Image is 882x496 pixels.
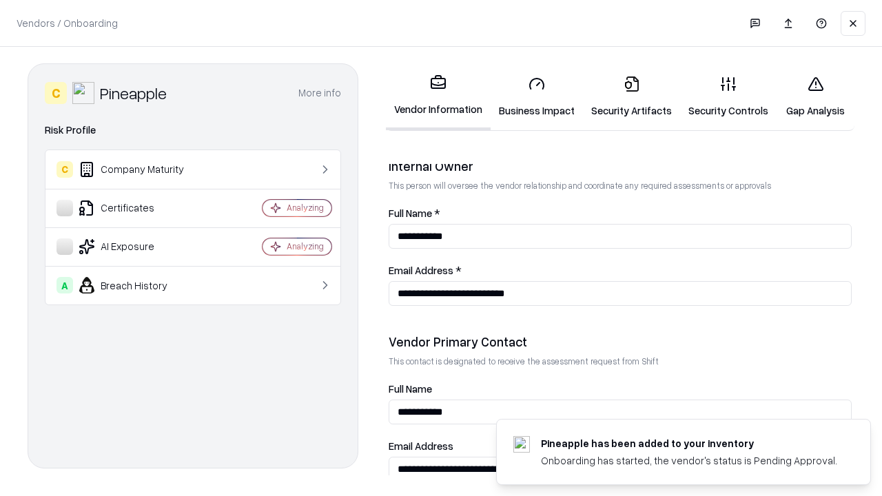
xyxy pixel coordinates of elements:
div: C [45,82,67,104]
a: Vendor Information [386,63,491,130]
label: Full Name * [389,208,852,218]
img: pineappleenergy.com [513,436,530,453]
div: Onboarding has started, the vendor's status is Pending Approval. [541,453,837,468]
div: Pineapple has been added to your inventory [541,436,837,451]
div: Pineapple [100,82,167,104]
div: Company Maturity [57,161,221,178]
a: Gap Analysis [777,65,854,129]
div: Breach History [57,277,221,293]
label: Full Name [389,384,852,394]
div: Analyzing [287,202,324,214]
a: Security Controls [680,65,777,129]
a: Business Impact [491,65,583,129]
label: Email Address * [389,265,852,276]
img: Pineapple [72,82,94,104]
div: Risk Profile [45,122,341,138]
div: Analyzing [287,240,324,252]
p: This person will oversee the vendor relationship and coordinate any required assessments or appro... [389,180,852,192]
p: This contact is designated to receive the assessment request from Shift [389,355,852,367]
p: Vendors / Onboarding [17,16,118,30]
div: AI Exposure [57,238,221,255]
div: C [57,161,73,178]
div: Vendor Primary Contact [389,333,852,350]
div: Internal Owner [389,158,852,174]
div: A [57,277,73,293]
a: Security Artifacts [583,65,680,129]
button: More info [298,81,341,105]
div: Certificates [57,200,221,216]
label: Email Address [389,441,852,451]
